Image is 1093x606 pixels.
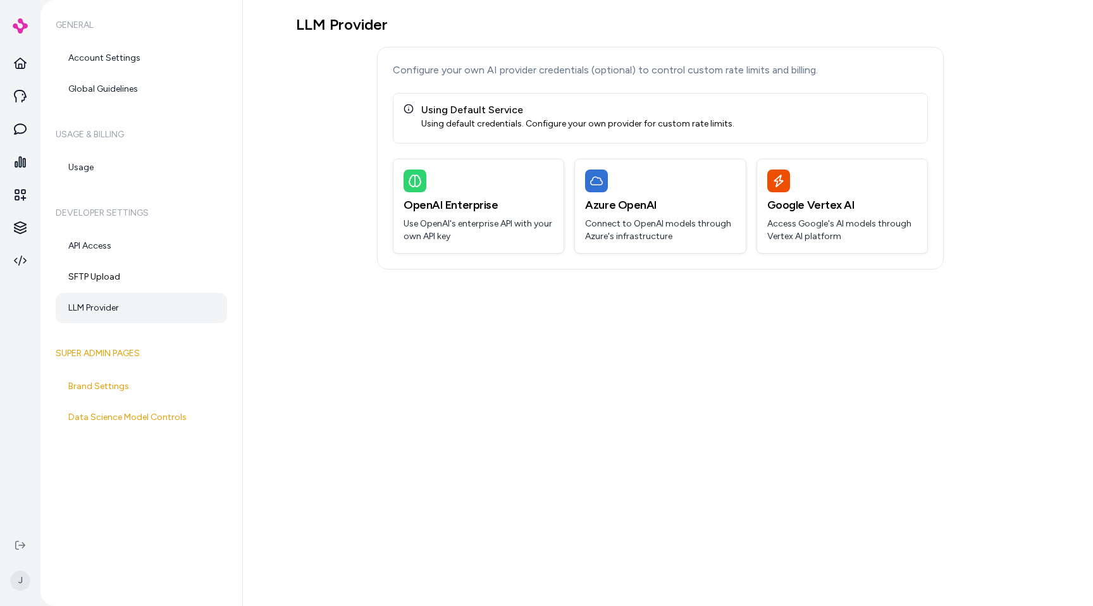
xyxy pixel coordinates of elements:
img: alby Logo [13,18,28,34]
div: Using default credentials. Configure your own provider for custom rate limits. [421,118,734,130]
a: Global Guidelines [56,74,227,104]
a: API Access [56,231,227,261]
a: SFTP Upload [56,262,227,292]
a: LLM Provider [56,293,227,323]
p: Connect to OpenAI models through Azure's infrastructure [585,218,735,243]
h3: OpenAI Enterprise [404,196,553,214]
h1: LLM Provider [296,15,1025,34]
h6: General [56,8,227,43]
p: Access Google's AI models through Vertex AI platform [767,218,917,243]
h3: Google Vertex AI [767,196,917,214]
a: Brand Settings [56,371,227,402]
div: Using Default Service [421,102,734,118]
h3: Azure OpenAI [585,196,735,214]
p: Use OpenAI's enterprise API with your own API key [404,218,553,243]
h6: Super Admin Pages [56,336,227,371]
a: Usage [56,152,227,183]
span: J [10,571,30,591]
a: Account Settings [56,43,227,73]
h6: Developer Settings [56,195,227,231]
p: Configure your own AI provider credentials (optional) to control custom rate limits and billing. [393,63,928,78]
h6: Usage & Billing [56,117,227,152]
a: Data Science Model Controls [56,402,227,433]
button: J [8,560,33,601]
